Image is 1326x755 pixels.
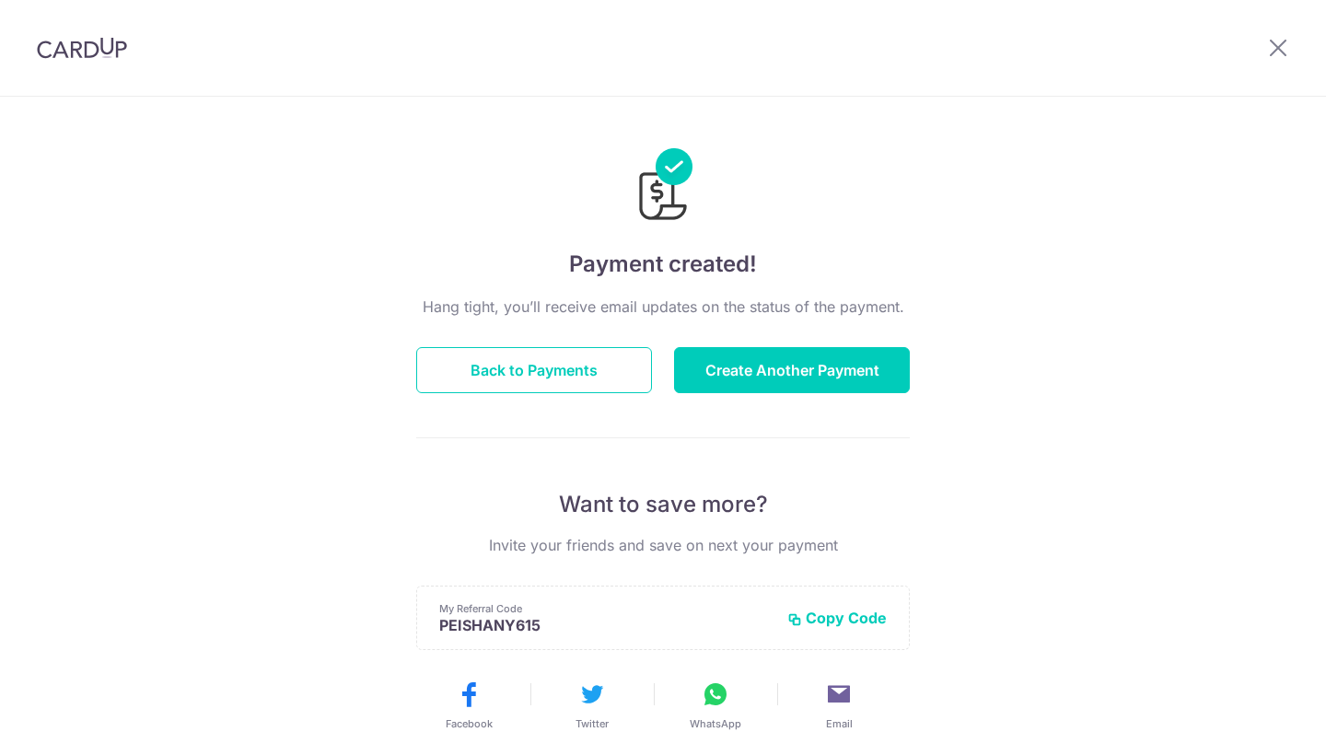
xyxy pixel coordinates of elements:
button: Twitter [538,679,646,731]
span: Facebook [446,716,493,731]
p: Hang tight, you’ll receive email updates on the status of the payment. [416,296,910,318]
span: WhatsApp [690,716,741,731]
span: Twitter [576,716,609,731]
p: PEISHANY615 [439,616,773,634]
button: Facebook [414,679,523,731]
button: Back to Payments [416,347,652,393]
img: CardUp [37,37,127,59]
p: Want to save more? [416,490,910,519]
span: Email [826,716,853,731]
button: Email [785,679,893,731]
button: WhatsApp [661,679,770,731]
p: My Referral Code [439,601,773,616]
img: Payments [634,148,692,226]
h4: Payment created! [416,248,910,281]
button: Create Another Payment [674,347,910,393]
p: Invite your friends and save on next your payment [416,534,910,556]
button: Copy Code [787,609,887,627]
